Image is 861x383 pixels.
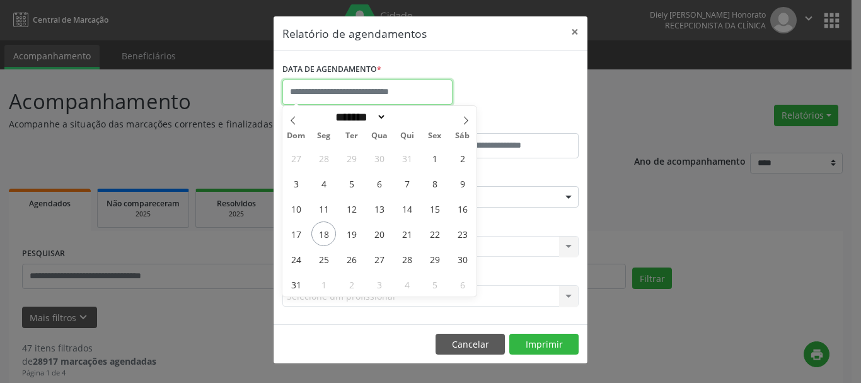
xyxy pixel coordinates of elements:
span: Agosto 27, 2025 [367,247,391,271]
span: Agosto 31, 2025 [284,272,308,297]
span: Agosto 28, 2025 [395,247,419,271]
select: Month [331,110,386,124]
span: Agosto 23, 2025 [450,221,475,246]
span: Agosto 30, 2025 [450,247,475,271]
span: Agosto 7, 2025 [395,171,419,196]
button: Cancelar [436,334,505,355]
span: Agosto 20, 2025 [367,221,391,246]
span: Agosto 29, 2025 [422,247,447,271]
span: Agosto 1, 2025 [422,146,447,170]
span: Qua [366,132,393,140]
span: Agosto 9, 2025 [450,171,475,196]
span: Agosto 26, 2025 [339,247,364,271]
span: Agosto 22, 2025 [422,221,447,246]
span: Setembro 2, 2025 [339,272,364,297]
span: Setembro 1, 2025 [311,272,336,297]
span: Dom [282,132,310,140]
span: Sáb [449,132,477,140]
span: Agosto 16, 2025 [450,196,475,221]
span: Agosto 5, 2025 [339,171,364,196]
span: Agosto 24, 2025 [284,247,308,271]
span: Agosto 17, 2025 [284,221,308,246]
span: Agosto 3, 2025 [284,171,308,196]
span: Setembro 6, 2025 [450,272,475,297]
span: Agosto 13, 2025 [367,196,391,221]
span: Agosto 19, 2025 [339,221,364,246]
span: Julho 31, 2025 [395,146,419,170]
span: Ter [338,132,366,140]
span: Setembro 5, 2025 [422,272,447,297]
span: Agosto 25, 2025 [311,247,336,271]
span: Julho 29, 2025 [339,146,364,170]
span: Agosto 11, 2025 [311,196,336,221]
button: Imprimir [509,334,579,355]
span: Agosto 12, 2025 [339,196,364,221]
span: Agosto 18, 2025 [311,221,336,246]
span: Agosto 15, 2025 [422,196,447,221]
span: Agosto 4, 2025 [311,171,336,196]
span: Agosto 14, 2025 [395,196,419,221]
span: Sex [421,132,449,140]
span: Julho 27, 2025 [284,146,308,170]
label: DATA DE AGENDAMENTO [282,60,381,80]
span: Julho 30, 2025 [367,146,391,170]
button: Close [562,16,587,47]
span: Agosto 2, 2025 [450,146,475,170]
span: Qui [393,132,421,140]
span: Seg [310,132,338,140]
span: Agosto 21, 2025 [395,221,419,246]
input: Year [386,110,428,124]
span: Setembro 3, 2025 [367,272,391,297]
span: Setembro 4, 2025 [395,272,419,297]
span: Agosto 8, 2025 [422,171,447,196]
label: ATÉ [434,114,579,133]
span: Agosto 6, 2025 [367,171,391,196]
span: Agosto 10, 2025 [284,196,308,221]
span: Julho 28, 2025 [311,146,336,170]
h5: Relatório de agendamentos [282,25,427,42]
